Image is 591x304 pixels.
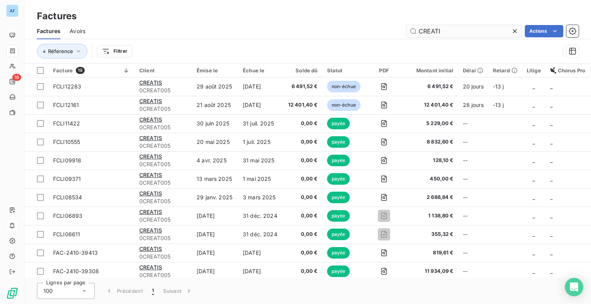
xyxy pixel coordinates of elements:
[238,225,284,244] td: 31 déc. 2024
[407,194,453,201] span: 2 688,84 €
[197,67,234,73] div: Émise le
[139,98,162,104] span: CREATIS
[139,142,187,150] span: 0CREAT005
[53,139,80,145] span: FCLI10555
[407,138,453,146] span: 8 832,60 €
[327,155,350,166] span: payée
[533,231,535,237] span: _
[550,212,553,219] span: _
[192,188,238,207] td: 29 janv. 2025
[550,249,553,256] span: _
[53,231,80,237] span: FCLI06611
[192,170,238,188] td: 13 mars 2025
[48,48,73,54] span: Réference
[192,207,238,225] td: [DATE]
[407,249,453,257] span: 819,61 €
[53,212,82,219] span: FCLI06893
[527,67,541,73] div: Litige
[288,212,318,220] span: 0,00 €
[533,175,535,182] span: _
[407,120,453,127] span: 5 229,00 €
[139,172,162,178] span: CREATIS
[53,249,98,256] span: FAC-2410-39413
[53,194,82,200] span: FCLI08534
[327,136,350,148] span: payée
[192,244,238,262] td: [DATE]
[139,160,187,168] span: 0CREAT005
[139,197,187,205] span: 0CREAT005
[288,194,318,201] span: 0,00 €
[238,114,284,133] td: 31 juil. 2025
[533,139,535,145] span: _
[43,287,53,295] span: 100
[463,67,484,73] div: Délai
[288,138,318,146] span: 0,00 €
[327,173,350,185] span: payée
[37,9,77,23] h3: Factures
[550,102,553,108] span: _
[458,96,488,114] td: 28 jours
[327,266,350,277] span: payée
[458,133,488,151] td: --
[139,264,162,271] span: CREATIS
[458,151,488,170] td: --
[327,81,361,92] span: non-échue
[192,77,238,96] td: 29 août 2025
[407,157,453,164] span: 128,10 €
[550,139,553,145] span: _
[533,212,535,219] span: _
[407,212,453,220] span: 1 138,80 €
[407,267,453,275] span: 11 934,09 €
[139,253,187,261] span: 0CREAT005
[139,87,187,94] span: 0CREAT005
[288,83,318,90] span: 6 491,52 €
[238,133,284,151] td: 1 juil. 2025
[458,170,488,188] td: --
[238,244,284,262] td: [DATE]
[458,225,488,244] td: --
[53,175,81,182] span: FCLI09371
[238,151,284,170] td: 31 mai 2025
[192,133,238,151] td: 20 mai 2025
[139,135,162,141] span: CREATIS
[407,67,453,73] div: Montant initial
[139,124,187,131] span: 0CREAT005
[550,268,553,274] span: _
[288,120,318,127] span: 0,00 €
[327,229,350,240] span: payée
[525,25,563,37] button: Actions
[458,188,488,207] td: --
[327,118,350,129] span: payée
[533,194,535,200] span: _
[493,67,518,73] div: Retard
[407,175,453,183] span: 450,00 €
[139,153,162,160] span: CREATIS
[139,246,162,252] span: CREATIS
[192,114,238,133] td: 30 juin 2025
[139,116,162,123] span: CREATIS
[550,120,553,127] span: _
[243,67,279,73] div: Échue le
[192,262,238,281] td: [DATE]
[327,67,361,73] div: Statut
[147,283,159,299] button: 1
[97,45,132,57] button: Filtrer
[101,283,147,299] button: Précédent
[53,268,99,274] span: FAC-2410-39308
[565,278,583,296] div: Open Intercom Messenger
[37,27,60,35] span: Factures
[458,77,488,96] td: 20 jours
[159,283,197,299] button: Suivant
[327,247,350,259] span: payée
[139,216,187,224] span: 0CREAT005
[139,209,162,215] span: CREATIS
[139,227,162,234] span: CREATIS
[238,207,284,225] td: 31 déc. 2024
[288,267,318,275] span: 0,00 €
[152,287,154,295] span: 1
[288,101,318,109] span: 12 401,40 €
[288,157,318,164] span: 0,00 €
[139,234,187,242] span: 0CREAT005
[70,27,85,35] span: Avoirs
[288,231,318,238] span: 0,00 €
